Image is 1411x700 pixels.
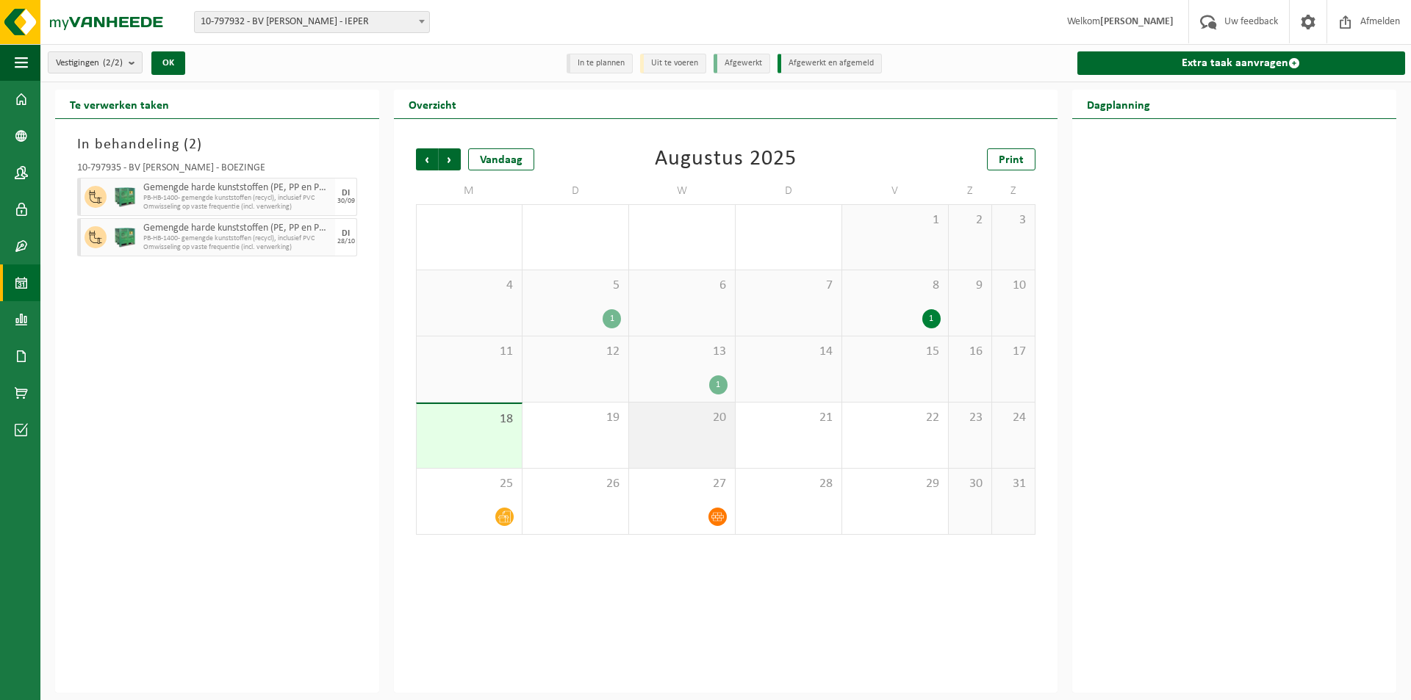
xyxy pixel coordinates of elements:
div: 28/10 [337,238,355,245]
span: 18 [424,411,514,427]
span: 26 [530,476,621,492]
span: 2 [189,137,197,152]
span: 14 [743,344,834,360]
span: 5 [530,278,621,294]
span: 1 [850,212,941,228]
span: 10 [999,278,1027,294]
div: DI [342,229,350,238]
td: D [736,178,842,204]
div: 30/09 [337,198,355,205]
span: 31 [999,476,1027,492]
button: Vestigingen(2/2) [48,51,143,73]
span: 27 [636,476,728,492]
li: In te plannen [567,54,633,73]
h2: Dagplanning [1072,90,1165,118]
span: PB-HB-1400- gemengde kunststoffen (recycl), inclusief PVC [143,234,331,243]
td: D [523,178,629,204]
strong: [PERSON_NAME] [1100,16,1174,27]
span: 30 [956,476,984,492]
td: W [629,178,736,204]
span: 12 [530,344,621,360]
li: Uit te voeren [640,54,706,73]
count: (2/2) [103,58,123,68]
img: PB-HB-1400-HPE-GN-01 [114,226,136,248]
h2: Overzicht [394,90,471,118]
span: PB-HB-1400- gemengde kunststoffen (recycl), inclusief PVC [143,194,331,203]
span: Omwisseling op vaste frequentie (incl. verwerking) [143,243,331,252]
span: Volgende [439,148,461,170]
td: Z [949,178,992,204]
span: 13 [636,344,728,360]
td: V [842,178,949,204]
span: 20 [636,410,728,426]
span: 25 [424,476,514,492]
span: Gemengde harde kunststoffen (PE, PP en PVC), recycleerbaar (industrieel) [143,223,331,234]
span: 2 [956,212,984,228]
span: 15 [850,344,941,360]
div: 10-797935 - BV [PERSON_NAME] - BOEZINGE [77,163,357,178]
div: 1 [709,375,728,394]
span: 3 [999,212,1027,228]
div: Augustus 2025 [655,148,797,170]
div: Vandaag [468,148,534,170]
li: Afgewerkt en afgemeld [778,54,882,73]
span: 6 [636,278,728,294]
div: 1 [922,309,941,328]
a: Print [987,148,1035,170]
span: 24 [999,410,1027,426]
span: 21 [743,410,834,426]
span: 11 [424,344,514,360]
span: 16 [956,344,984,360]
span: 8 [850,278,941,294]
div: 1 [603,309,621,328]
li: Afgewerkt [714,54,770,73]
span: Vestigingen [56,52,123,74]
span: Gemengde harde kunststoffen (PE, PP en PVC), recycleerbaar (industrieel) [143,182,331,194]
span: Print [999,154,1024,166]
span: 29 [850,476,941,492]
span: 7 [743,278,834,294]
span: 23 [956,410,984,426]
span: 19 [530,410,621,426]
h3: In behandeling ( ) [77,134,357,156]
button: OK [151,51,185,75]
span: Vorige [416,148,438,170]
span: Omwisseling op vaste frequentie (incl. verwerking) [143,203,331,212]
span: 22 [850,410,941,426]
td: Z [992,178,1035,204]
a: Extra taak aanvragen [1077,51,1405,75]
span: 4 [424,278,514,294]
span: 17 [999,344,1027,360]
span: 9 [956,278,984,294]
h2: Te verwerken taken [55,90,184,118]
span: 10-797932 - BV STEFAN ROUSSEEUW - IEPER [195,12,429,32]
div: DI [342,189,350,198]
span: 28 [743,476,834,492]
img: PB-HB-1400-HPE-GN-01 [114,186,136,208]
span: 10-797932 - BV STEFAN ROUSSEEUW - IEPER [194,11,430,33]
td: M [416,178,523,204]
